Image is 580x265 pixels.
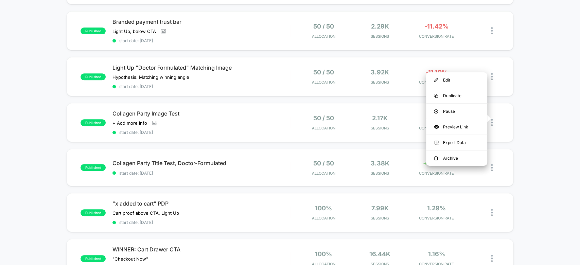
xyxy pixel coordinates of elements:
[81,73,106,80] span: published
[353,126,406,130] span: Sessions
[424,23,449,30] span: -11.42%
[371,205,389,212] span: 7.99k
[81,255,106,262] span: published
[81,164,106,171] span: published
[434,109,438,113] img: menu
[426,151,487,166] div: Archive
[426,135,487,150] div: Export Data
[312,171,335,176] span: Allocation
[491,255,493,262] img: close
[426,104,487,119] div: Pause
[410,126,463,130] span: CONVERSION RATE
[353,171,406,176] span: Sessions
[112,64,289,71] span: Light Up "Doctor Formulated" Matching Image
[112,18,289,25] span: Branded payment trust bar
[112,220,289,225] span: start date: [DATE]
[353,216,406,220] span: Sessions
[427,205,446,212] span: 1.29%
[312,80,335,85] span: Allocation
[313,114,334,122] span: 50 / 50
[112,120,147,126] span: + Add more info
[353,80,406,85] span: Sessions
[410,34,463,39] span: CONVERSION RATE
[112,110,289,117] span: Collagen Party Image Test
[312,126,335,130] span: Allocation
[313,160,334,167] span: 50 / 50
[81,209,106,216] span: published
[491,164,493,171] img: close
[371,23,389,30] span: 2.29k
[491,119,493,126] img: close
[369,250,390,258] span: 16.44k
[371,160,389,167] span: 3.38k
[353,34,406,39] span: Sessions
[112,160,289,166] span: Collagen Party Title Test, Doctor-Formulated
[112,246,289,253] span: WINNER: Cart Drawer CTA
[426,72,487,88] div: Edit
[312,34,335,39] span: Allocation
[434,78,438,82] img: menu
[81,28,106,34] span: published
[112,210,179,216] span: Cart proof above CTA, Light Up
[315,205,332,212] span: 100%
[371,69,389,76] span: 3.92k
[313,69,334,76] span: 50 / 50
[426,88,487,103] div: Duplicate
[112,29,156,34] span: Light Up, below CTA
[428,250,445,258] span: 1.16%
[410,80,463,85] span: CONVERSION RATE
[313,23,334,30] span: 50 / 50
[434,94,438,98] img: menu
[112,256,148,262] span: "Checkout Now"
[410,216,463,220] span: CONVERSION RATE
[491,27,493,34] img: close
[491,73,493,80] img: close
[112,171,289,176] span: start date: [DATE]
[112,38,289,43] span: start date: [DATE]
[112,200,289,207] span: "x added to cart" PDP
[434,156,438,161] img: menu
[312,216,335,220] span: Allocation
[425,69,447,76] span: -11.10%
[112,84,289,89] span: start date: [DATE]
[112,74,189,80] span: Hypothesis: Matching winning angle
[410,171,463,176] span: CONVERSION RATE
[315,250,332,258] span: 100%
[81,119,106,126] span: published
[112,130,289,135] span: start date: [DATE]
[426,119,487,135] div: Preview Link
[372,114,388,122] span: 2.17k
[491,209,493,216] img: close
